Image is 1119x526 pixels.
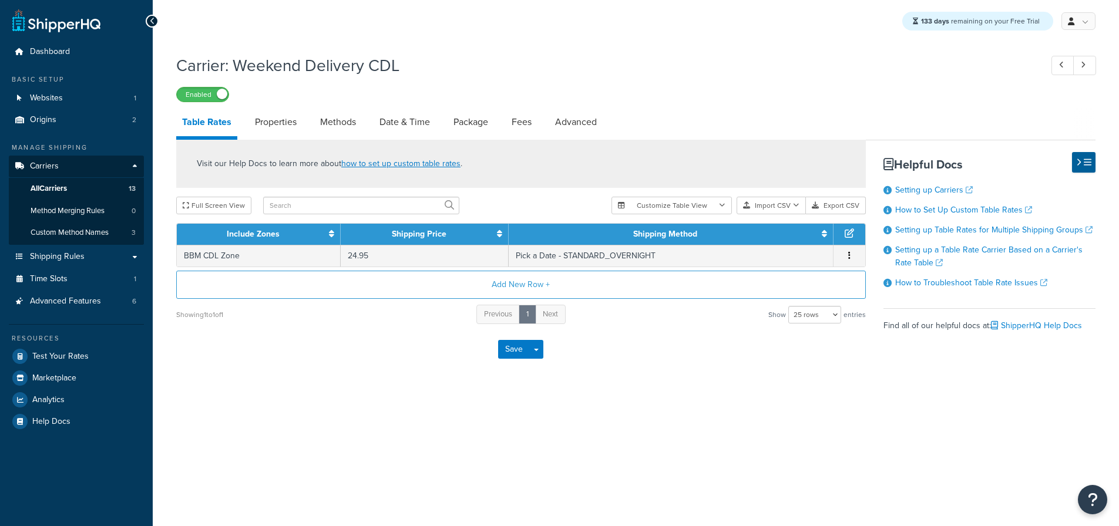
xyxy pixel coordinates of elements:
span: Analytics [32,395,65,405]
span: Advanced Features [30,296,101,306]
a: Shipping Price [392,228,446,240]
a: Setting up Carriers [895,184,973,196]
li: Origins [9,109,144,131]
span: Test Your Rates [32,352,89,362]
li: Websites [9,87,144,109]
a: 1 [519,305,536,324]
span: Carriers [30,161,59,171]
span: Time Slots [30,274,68,284]
button: Import CSV [737,197,806,214]
li: Advanced Features [9,291,144,312]
td: 24.95 [341,245,509,267]
span: 1 [134,274,136,284]
div: Resources [9,333,144,343]
button: Customize Table View [611,197,732,214]
a: Analytics [9,389,144,410]
a: Method Merging Rules0 [9,200,144,222]
a: Fees [506,108,537,136]
a: Advanced [549,108,603,136]
span: Websites [30,93,63,103]
a: Properties [249,108,303,136]
button: Save [498,340,530,359]
td: BBM CDL Zone [177,245,341,267]
td: Pick a Date - STANDARD_OVERNIGHT [509,245,834,267]
a: How to Set Up Custom Table Rates [895,204,1032,216]
button: Hide Help Docs [1072,152,1096,173]
span: Origins [30,115,56,125]
a: ShipperHQ Help Docs [991,319,1082,332]
a: Setting up Table Rates for Multiple Shipping Groups [895,224,1093,236]
span: All Carriers [31,184,67,194]
a: Time Slots1 [9,268,144,290]
a: how to set up custom table rates [341,157,461,170]
button: Export CSV [806,197,866,214]
li: Custom Method Names [9,222,144,244]
a: Carriers [9,156,144,177]
a: Help Docs [9,411,144,432]
a: Include Zones [227,228,280,240]
button: Open Resource Center [1078,485,1107,514]
li: Method Merging Rules [9,200,144,222]
a: Previous [476,305,520,324]
a: AllCarriers13 [9,178,144,200]
a: Shipping Rules [9,246,144,268]
div: Find all of our helpful docs at: [883,308,1096,334]
span: Dashboard [30,47,70,57]
a: Websites1 [9,87,144,109]
button: Add New Row + [176,271,866,299]
span: 13 [129,184,136,194]
a: How to Troubleshoot Table Rate Issues [895,277,1047,289]
span: Shipping Rules [30,252,85,262]
button: Full Screen View [176,197,251,214]
a: Previous Record [1051,56,1074,75]
div: Basic Setup [9,75,144,85]
a: Date & Time [374,108,436,136]
a: Methods [314,108,362,136]
h1: Carrier: Weekend Delivery CDL [176,54,1030,77]
a: Marketplace [9,367,144,389]
span: 1 [134,93,136,103]
strong: 133 days [921,16,949,26]
span: 6 [132,296,136,306]
span: 0 [132,206,136,216]
li: Time Slots [9,268,144,290]
span: Help Docs [32,417,70,427]
span: Previous [484,308,512,319]
span: Marketplace [32,373,76,383]
li: Carriers [9,156,144,245]
span: remaining on your Free Trial [921,16,1040,26]
div: Showing 1 to 1 of 1 [176,306,223,323]
a: Test Your Rates [9,346,144,367]
label: Enabled [177,87,228,102]
a: Shipping Method [633,228,697,240]
a: Next Record [1073,56,1096,75]
span: Custom Method Names [31,228,109,238]
h3: Helpful Docs [883,158,1096,171]
span: 3 [132,228,136,238]
span: 2 [132,115,136,125]
span: Show [768,306,786,323]
a: Next [535,305,566,324]
div: Manage Shipping [9,143,144,153]
a: Advanced Features6 [9,291,144,312]
a: Origins2 [9,109,144,131]
input: Search [263,197,459,214]
span: Next [543,308,558,319]
a: Table Rates [176,108,237,140]
p: Visit our Help Docs to learn more about . [197,157,462,170]
span: Method Merging Rules [31,206,105,216]
a: Package [448,108,494,136]
span: entries [844,306,866,323]
a: Dashboard [9,41,144,63]
a: Setting up a Table Rate Carrier Based on a Carrier's Rate Table [895,244,1083,269]
a: Custom Method Names3 [9,222,144,244]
